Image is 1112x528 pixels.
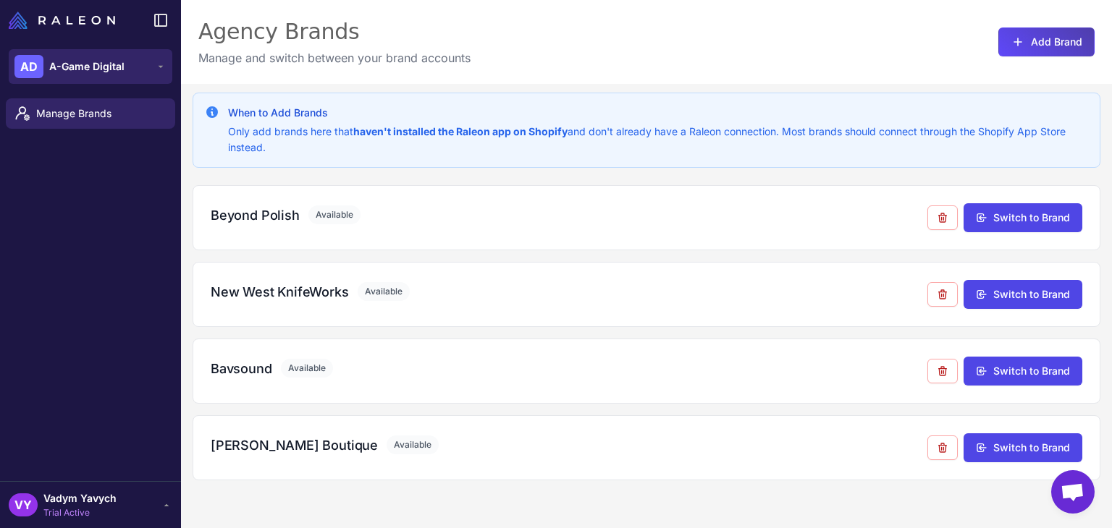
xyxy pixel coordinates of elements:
[14,55,43,78] div: AD
[6,98,175,129] a: Manage Brands
[43,506,117,519] span: Trial Active
[211,435,378,455] h3: [PERSON_NAME] Boutique
[964,280,1082,309] button: Switch to Brand
[927,359,958,383] button: Remove from agency
[927,282,958,307] button: Remove from agency
[9,12,121,29] a: Raleon Logo
[9,49,172,84] button: ADA-Game Digital
[964,433,1082,462] button: Switch to Brand
[9,493,38,516] div: VY
[281,359,333,378] span: Available
[9,12,115,29] img: Raleon Logo
[927,205,958,230] button: Remove from agency
[211,205,300,225] h3: Beyond Polish
[228,105,1088,121] h3: When to Add Brands
[211,359,272,378] h3: Bavsound
[964,357,1082,386] button: Switch to Brand
[228,124,1088,156] p: Only add brands here that and don't already have a Raleon connection. Most brands should connect ...
[1051,470,1095,514] div: Open chat
[358,282,410,301] span: Available
[43,490,117,506] span: Vadym Yavych
[49,59,125,74] span: A-Game Digital
[353,125,568,137] strong: haven't installed the Raleon app on Shopify
[211,282,349,302] h3: New West KnifeWorks
[927,435,958,460] button: Remove from agency
[387,435,439,454] span: Available
[36,106,164,122] span: Manage Brands
[308,205,361,224] span: Available
[198,49,471,67] p: Manage and switch between your brand accounts
[998,27,1095,56] button: Add Brand
[964,203,1082,232] button: Switch to Brand
[198,17,471,46] div: Agency Brands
